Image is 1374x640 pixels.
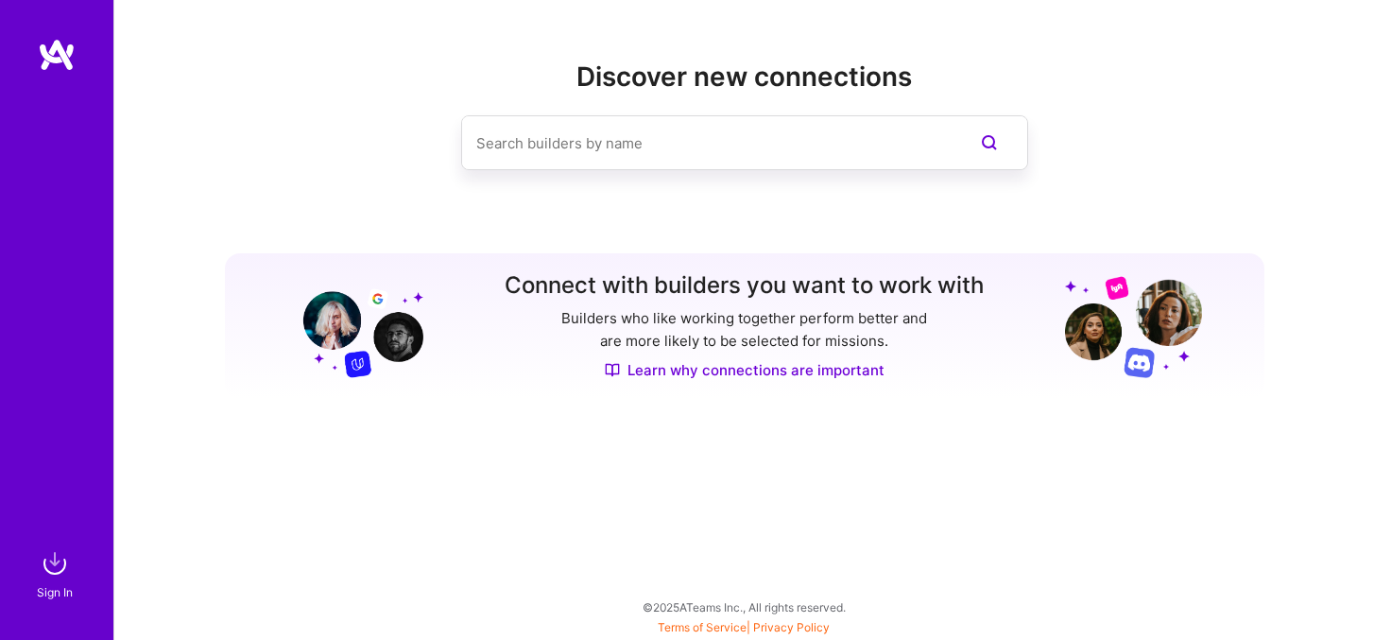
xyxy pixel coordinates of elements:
img: sign in [36,545,74,582]
a: Learn why connections are important [605,360,885,380]
img: Grow your network [286,274,423,378]
div: © 2025 ATeams Inc., All rights reserved. [113,583,1374,631]
img: logo [38,38,76,72]
img: Grow your network [1065,275,1202,378]
a: Privacy Policy [753,620,830,634]
i: icon SearchPurple [978,131,1001,154]
h2: Discover new connections [225,61,1264,93]
img: Discover [605,362,620,378]
p: Builders who like working together perform better and are more likely to be selected for missions. [558,307,931,353]
a: Terms of Service [658,620,747,634]
div: Sign In [37,582,73,602]
span: | [658,620,830,634]
h3: Connect with builders you want to work with [505,272,984,300]
input: Search builders by name [476,119,937,167]
a: sign inSign In [40,545,74,602]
